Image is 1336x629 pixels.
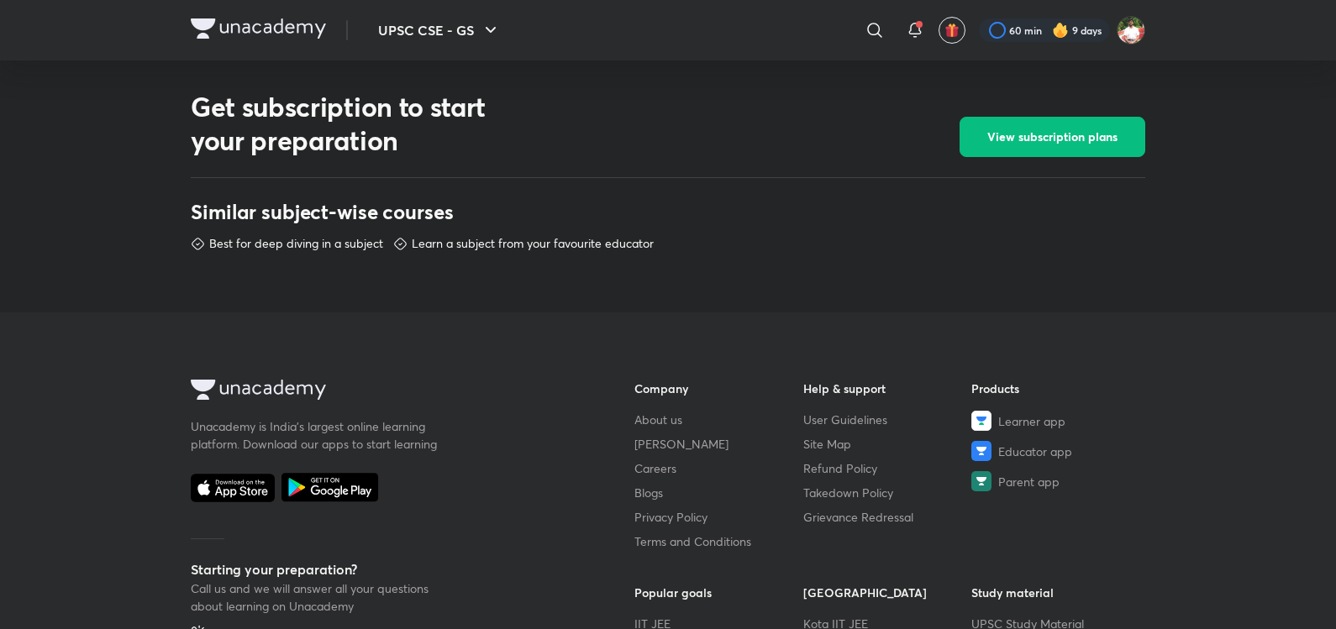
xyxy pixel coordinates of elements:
a: [PERSON_NAME] [634,435,803,453]
p: Call us and we will answer all your questions about learning on Unacademy [191,579,443,615]
a: Terms and Conditions [634,532,803,550]
img: Company Logo [191,18,326,39]
a: Site Map [803,435,972,453]
img: Parent app [971,471,991,491]
img: Learner app [971,411,991,431]
h6: [GEOGRAPHIC_DATA] [803,584,972,601]
img: Company Logo [191,380,326,400]
a: Company Logo [191,18,326,43]
p: Learn a subject from your favourite educator [412,235,654,252]
span: Learner app [998,412,1065,430]
a: Educator app [971,441,1140,461]
a: Parent app [971,471,1140,491]
img: Educator app [971,441,991,461]
button: avatar [939,17,965,44]
h3: Similar subject-wise courses [191,198,1145,225]
h6: Company [634,380,803,397]
a: Learner app [971,411,1140,431]
span: Careers [634,459,676,477]
h5: Starting your preparation? [191,559,581,579]
img: streak [1052,22,1069,39]
span: View subscription plans [987,128,1118,145]
img: Shashank Soni [1117,16,1145,45]
a: User Guidelines [803,411,972,428]
span: Parent app [998,473,1060,490]
a: Takedown Policy [803,484,972,501]
a: Privacy Policy [634,508,803,526]
a: Blogs [634,484,803,501]
p: Unacademy is India’s largest online learning platform. Download our apps to start learning [191,417,443,453]
span: Educator app [998,443,1072,460]
a: About us [634,411,803,428]
a: Grievance Redressal [803,508,972,526]
button: View subscription plans [960,117,1145,157]
h6: Help & support [803,380,972,397]
a: Careers [634,459,803,477]
p: Best for deep diving in a subject [209,235,383,252]
h6: Popular goals [634,584,803,601]
button: UPSC CSE - GS [368,13,511,47]
h2: Get subscription to start your preparation [191,90,535,157]
h6: Study material [971,584,1140,601]
img: avatar [944,23,960,38]
a: Refund Policy [803,459,972,477]
a: Company Logo [191,380,581,404]
h6: Products [971,380,1140,397]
